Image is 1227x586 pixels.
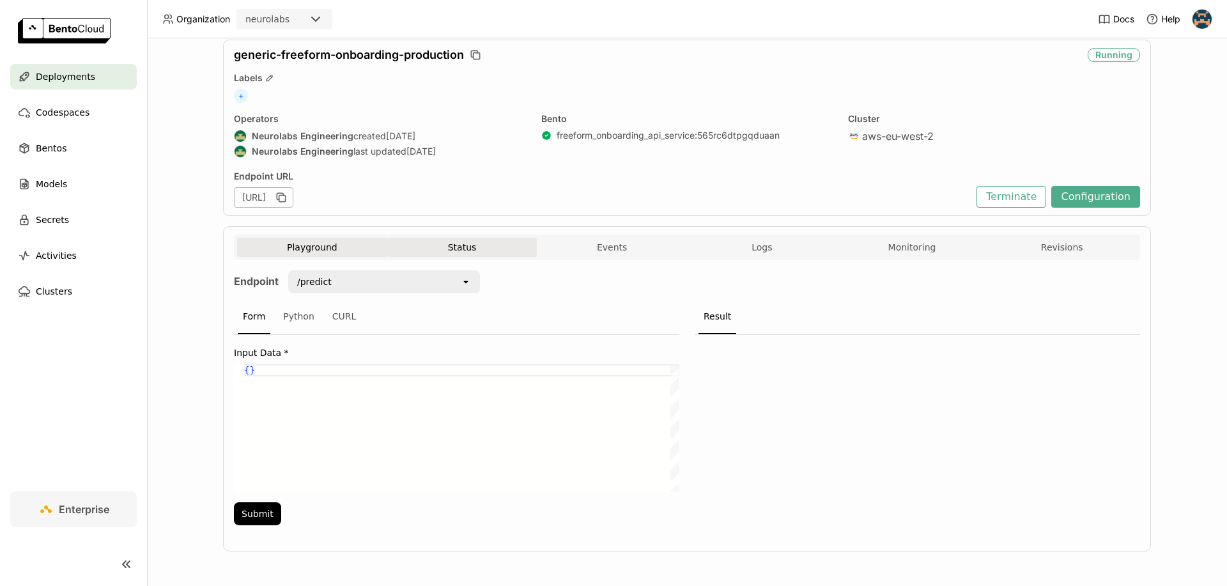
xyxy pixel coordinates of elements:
span: aws-eu-west-2 [862,130,934,143]
svg: open [461,277,471,287]
div: Operators [234,113,526,125]
span: Clusters [36,284,72,299]
span: Deployments [36,69,95,84]
span: [DATE] [386,130,415,142]
span: Models [36,176,67,192]
span: Bentos [36,141,66,156]
div: Form [238,300,270,334]
strong: Endpoint [234,275,279,288]
span: [DATE] [406,146,436,157]
div: Endpoint URL [234,171,970,182]
div: Labels [234,72,1140,84]
button: Events [537,238,687,257]
div: Python [278,300,320,334]
a: Deployments [10,64,137,89]
div: [URL] [234,187,293,208]
strong: Neurolabs Engineering [252,146,353,157]
input: Selected neurolabs. [291,13,292,26]
a: Bentos [10,135,137,161]
div: /predict [297,275,332,288]
button: Configuration [1051,186,1140,208]
a: Clusters [10,279,137,304]
a: Secrets [10,207,137,233]
span: Codespaces [36,105,89,120]
img: Nikita Sergievskii [1192,10,1212,29]
a: Enterprise [10,491,137,527]
a: Docs [1098,13,1134,26]
div: neurolabs [245,13,289,26]
span: Secrets [36,212,69,227]
button: Logs [687,238,837,257]
button: Playground [237,238,387,257]
input: Selected /predict. [333,275,334,288]
span: Activities [36,248,77,263]
img: Neurolabs Engineering [235,146,246,157]
img: logo [18,18,111,43]
a: Models [10,171,137,197]
a: Activities [10,243,137,268]
a: freeform_onboarding_api_service:565rc6dtpgqduaan [557,130,780,141]
span: Enterprise [59,503,109,516]
div: Help [1146,13,1180,26]
div: Running [1088,48,1140,62]
button: Monitoring [837,238,987,257]
span: Organization [176,13,230,25]
div: Result [698,300,736,334]
span: + [234,89,248,103]
span: { [244,365,249,375]
label: Input Data * [234,348,679,358]
a: Codespaces [10,100,137,125]
span: Docs [1113,13,1134,25]
div: Cluster [848,113,1140,125]
div: Bento [541,113,833,125]
span: Help [1161,13,1180,25]
img: Neurolabs Engineering [235,130,246,142]
div: created [234,130,526,143]
span: } [249,365,254,375]
div: last updated [234,145,526,158]
strong: Neurolabs Engineering [252,130,353,142]
button: Terminate [976,186,1046,208]
button: Status [387,238,537,257]
button: Submit [234,502,281,525]
span: generic-freeform-onboarding-production [234,48,464,62]
button: Revisions [987,238,1137,257]
div: CURL [327,300,362,334]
